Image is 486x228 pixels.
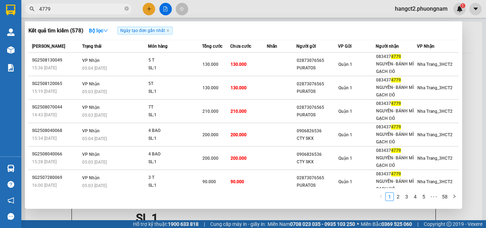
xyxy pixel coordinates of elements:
div: CTY SKX [297,158,338,166]
a: 3 [403,193,411,201]
span: close-circle [125,6,129,11]
span: 4779 [391,148,401,153]
div: 083437 [376,123,417,131]
span: Nha Trang_3HCT2 [417,132,453,137]
div: 083437 [376,170,417,178]
span: 200.000 [231,132,247,137]
img: warehouse-icon [7,28,15,36]
li: 2 [394,192,402,201]
span: Quận 1 [338,179,352,184]
div: SL: 1 [148,182,202,190]
div: NGUYỄN- BÁNH MÌ GẠCH ĐỎ [376,107,417,122]
span: 200.000 [231,156,247,161]
li: Next 5 Pages [428,192,439,201]
span: Quận 1 [338,132,352,137]
span: 15:28 [DATE] [32,159,57,164]
span: Nhãn [267,44,277,49]
div: NGUYỄN- BÁNH MÌ GẠCH ĐỎ [376,154,417,169]
span: message [7,213,14,220]
div: SL: 1 [148,88,202,96]
span: Quận 1 [338,109,352,114]
div: NGUYỄN- BÁNH MÌ GẠCH ĐỎ [376,178,417,193]
span: Quận 1 [338,62,352,67]
span: Nha Trang_3HCT2 [417,109,453,114]
img: solution-icon [7,64,15,71]
span: 05:03 [DATE] [82,113,107,118]
div: 0906826536 [297,127,338,135]
span: 130.000 [202,85,218,90]
div: 083437 [376,100,417,107]
li: Next Page [450,192,459,201]
span: 05:05 [DATE] [82,160,107,165]
li: 1 [385,192,394,201]
div: SL: 1 [148,64,202,72]
strong: Bộ lọc [89,28,108,33]
span: 16:00 [DATE] [32,183,57,188]
div: NGUYỄN- BÁNH MÌ GẠCH ĐỎ [376,84,417,99]
span: close [166,29,170,32]
div: 083437 [376,53,417,60]
div: 02873076565 [297,80,338,88]
span: right [452,194,456,198]
div: NGUYỄN- BÁNH MÌ GẠCH ĐỎ [376,60,417,75]
img: warehouse-icon [7,165,15,172]
span: Trạng thái [82,44,101,49]
span: VP Nhận [82,58,100,63]
div: SG2507280069 [32,174,80,181]
button: Bộ lọcdown [83,25,114,36]
span: 15:34 [DATE] [32,136,57,141]
span: 4779 [391,171,401,176]
div: 02873076565 [297,174,338,182]
span: 4779 [391,101,401,106]
button: left [377,192,385,201]
a: 1 [386,193,393,201]
span: 200.000 [202,132,218,137]
span: Quận 1 [338,156,352,161]
span: close-circle [125,6,129,12]
div: SG2508120065 [32,80,80,88]
span: 05:03 [DATE] [82,183,107,188]
span: ••• [428,192,439,201]
span: 14:43 [DATE] [32,112,57,117]
span: 4779 [391,78,401,83]
span: [PERSON_NAME] [32,44,65,49]
span: 4779 [391,124,401,129]
a: 5 [420,193,428,201]
span: 90.000 [231,179,244,184]
span: Nha Trang_3HCT2 [417,62,453,67]
h3: Kết quả tìm kiếm ( 578 ) [28,27,83,35]
div: 5 T [148,57,202,64]
div: SL: 1 [148,111,202,119]
li: 58 [439,192,450,201]
span: Người gửi [296,44,316,49]
span: search [30,6,35,11]
span: Quận 1 [338,85,352,90]
div: SL: 1 [148,135,202,143]
span: 130.000 [231,62,247,67]
div: 0906826536 [297,151,338,158]
div: 083437 [376,147,417,154]
span: down [103,28,108,33]
div: SG2508070044 [32,104,80,111]
span: 210.000 [231,109,247,114]
span: VP Nhận [417,44,434,49]
span: VP Nhận [82,152,100,157]
button: right [450,192,459,201]
div: 083437 [376,76,417,84]
div: PURATOS [297,111,338,119]
span: Chưa cước [230,44,251,49]
div: SG2508040066 [32,150,80,158]
input: Tìm tên, số ĐT hoặc mã đơn [39,5,123,13]
a: 4 [411,193,419,201]
span: 4779 [391,54,401,59]
span: left [379,194,383,198]
span: VP Nhận [82,128,100,133]
span: Tổng cước [202,44,222,49]
span: 15:36 [DATE] [32,65,57,70]
span: 130.000 [231,85,247,90]
div: SG2508130049 [32,57,80,64]
span: 210.000 [202,109,218,114]
div: 7T [148,104,202,111]
img: warehouse-icon [7,46,15,54]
